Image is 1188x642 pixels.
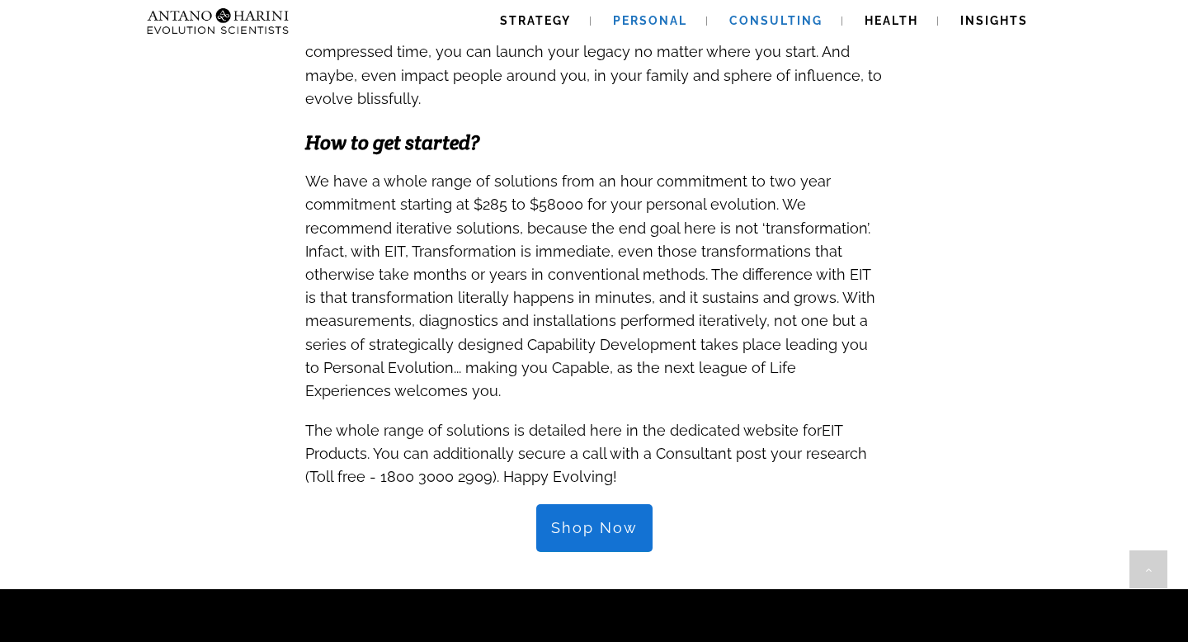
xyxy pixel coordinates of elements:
span: We have a whole range of solutions from an hour commitment to two year commitment starting at $28... [305,172,875,399]
span: Consulting [729,14,823,27]
span: . You can additionally secure a call with a Consultant post your research (Toll free - 1800 3000 ... [305,445,867,485]
span: Shop Now [551,519,638,537]
a: EIT Products [305,413,842,465]
span: The whole range of solutions is detailed here in the dedicated website for [305,422,822,439]
span: Insights [960,14,1028,27]
span: Personal [613,14,687,27]
a: Shop Now [536,504,653,552]
span: How to get started? [305,130,479,155]
span: Strategy [500,14,571,27]
span: Health [865,14,918,27]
